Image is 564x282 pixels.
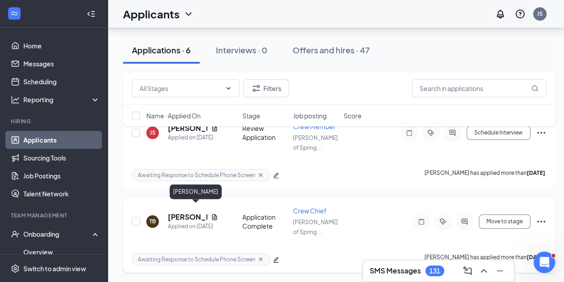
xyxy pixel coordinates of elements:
div: JS [537,10,543,17]
svg: Document [211,213,218,221]
svg: ChevronDown [183,9,194,19]
span: edit [273,172,279,178]
svg: Note [416,218,427,225]
svg: Minimize [494,265,505,276]
span: Crew Chief [293,207,327,215]
div: TB [149,217,156,225]
span: Score [344,111,362,120]
button: ChevronUp [477,264,491,278]
div: Team Management [11,212,98,219]
button: Filter Filters [243,79,289,97]
p: [PERSON_NAME] has applied more than . [424,169,547,181]
svg: Analysis [11,95,20,104]
h5: [PERSON_NAME] [168,212,207,222]
iframe: Intercom live chat [533,252,555,273]
span: edit [273,256,279,263]
b: [DATE] [527,169,545,176]
a: Scheduling [23,73,100,91]
div: [PERSON_NAME] [170,184,222,199]
a: Overview [23,243,100,261]
a: Talent Network [23,185,100,203]
a: Job Postings [23,167,100,185]
svg: ChevronUp [478,265,489,276]
svg: Notifications [495,9,506,19]
span: Awaiting Response to Schedule Phone Screen [138,256,255,263]
svg: Filter [251,83,262,94]
svg: Ellipses [536,216,547,227]
a: Messages [23,55,100,73]
a: Sourcing Tools [23,149,100,167]
div: Onboarding [23,230,92,239]
button: Move to stage [479,214,530,229]
button: ComposeMessage [460,264,475,278]
h3: SMS Messages [370,266,421,276]
div: Switch to admin view [23,264,86,273]
svg: ActiveChat [459,218,470,225]
div: Applications · 6 [132,44,191,56]
input: All Stages [140,83,221,93]
div: Application Complete [242,213,288,230]
div: Hiring [11,117,98,125]
svg: ChevronDown [225,85,232,92]
div: Reporting [23,95,101,104]
b: [DATE] [527,254,545,260]
span: Stage [242,111,260,120]
span: Job posting [293,111,327,120]
svg: ActiveTag [437,218,448,225]
button: Minimize [493,264,507,278]
div: Applied on [DATE] [168,222,218,231]
div: Applied on [DATE] [168,133,218,142]
p: [PERSON_NAME] has applied more than . [424,253,547,265]
a: Applicants [23,131,100,149]
svg: MagnifyingGlass [531,85,538,92]
span: [PERSON_NAME] of Spring ... [293,219,338,235]
span: Awaiting Response to Schedule Phone Screen [138,171,255,179]
svg: Settings [11,264,20,273]
div: Interviews · 0 [216,44,267,56]
svg: Cross [257,256,264,263]
h1: Applicants [123,6,179,22]
a: Home [23,37,100,55]
svg: QuestionInfo [515,9,525,19]
svg: Cross [257,171,264,178]
svg: Collapse [87,9,96,18]
div: Offers and hires · 47 [293,44,370,56]
svg: UserCheck [11,230,20,239]
svg: WorkstreamLogo [10,9,19,18]
span: Name · Applied On [146,111,201,120]
svg: ComposeMessage [462,265,473,276]
span: [PERSON_NAME] of Spring ... [293,134,338,151]
div: 131 [429,267,440,275]
input: Search in applications [412,79,547,97]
